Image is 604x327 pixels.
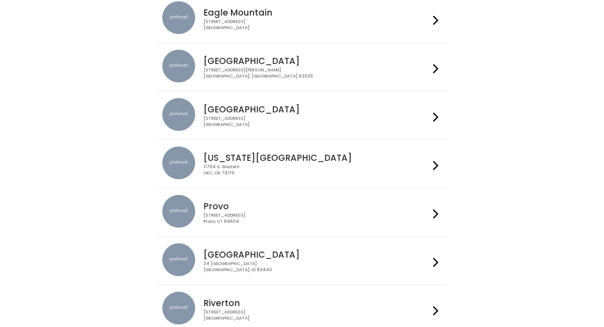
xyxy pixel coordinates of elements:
h4: [GEOGRAPHIC_DATA] [203,56,429,66]
a: preloved location [GEOGRAPHIC_DATA] [STREET_ADDRESS][GEOGRAPHIC_DATA] [162,98,441,133]
h4: Eagle Mountain [203,8,429,17]
div: [STREET_ADDRESS] [GEOGRAPHIC_DATA] [203,19,429,31]
img: preloved location [162,146,195,179]
div: [STREET_ADDRESS] Provo, UT 84604 [203,213,429,224]
div: [STREET_ADDRESS] [GEOGRAPHIC_DATA] [203,309,429,321]
img: preloved location [162,243,195,276]
a: preloved location Provo [STREET_ADDRESS]Provo, UT 84604 [162,195,441,230]
div: [STREET_ADDRESS][PERSON_NAME] [GEOGRAPHIC_DATA], [GEOGRAPHIC_DATA] 62025 [203,67,429,79]
a: preloved location [GEOGRAPHIC_DATA] [STREET_ADDRESS][PERSON_NAME][GEOGRAPHIC_DATA], [GEOGRAPHIC_D... [162,50,441,85]
h4: [GEOGRAPHIC_DATA] [203,105,429,114]
img: preloved location [162,1,195,34]
div: 11704 S. Western OKC, OK 73170 [203,164,429,176]
img: preloved location [162,195,195,228]
div: 24 [GEOGRAPHIC_DATA] [GEOGRAPHIC_DATA], ID 83440 [203,261,429,273]
h4: [GEOGRAPHIC_DATA] [203,250,429,259]
img: preloved location [162,98,195,131]
div: [STREET_ADDRESS] [GEOGRAPHIC_DATA] [203,116,429,128]
h4: Riverton [203,298,429,308]
img: preloved location [162,50,195,82]
a: preloved location [US_STATE][GEOGRAPHIC_DATA] 11704 S. WesternOKC, OK 73170 [162,146,441,181]
a: preloved location Eagle Mountain [STREET_ADDRESS][GEOGRAPHIC_DATA] [162,1,441,36]
h4: [US_STATE][GEOGRAPHIC_DATA] [203,153,429,162]
img: preloved location [162,292,195,325]
h4: Provo [203,201,429,211]
a: preloved location Riverton [STREET_ADDRESS][GEOGRAPHIC_DATA] [162,292,441,327]
a: preloved location [GEOGRAPHIC_DATA] 24 [GEOGRAPHIC_DATA][GEOGRAPHIC_DATA], ID 83440 [162,243,441,278]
